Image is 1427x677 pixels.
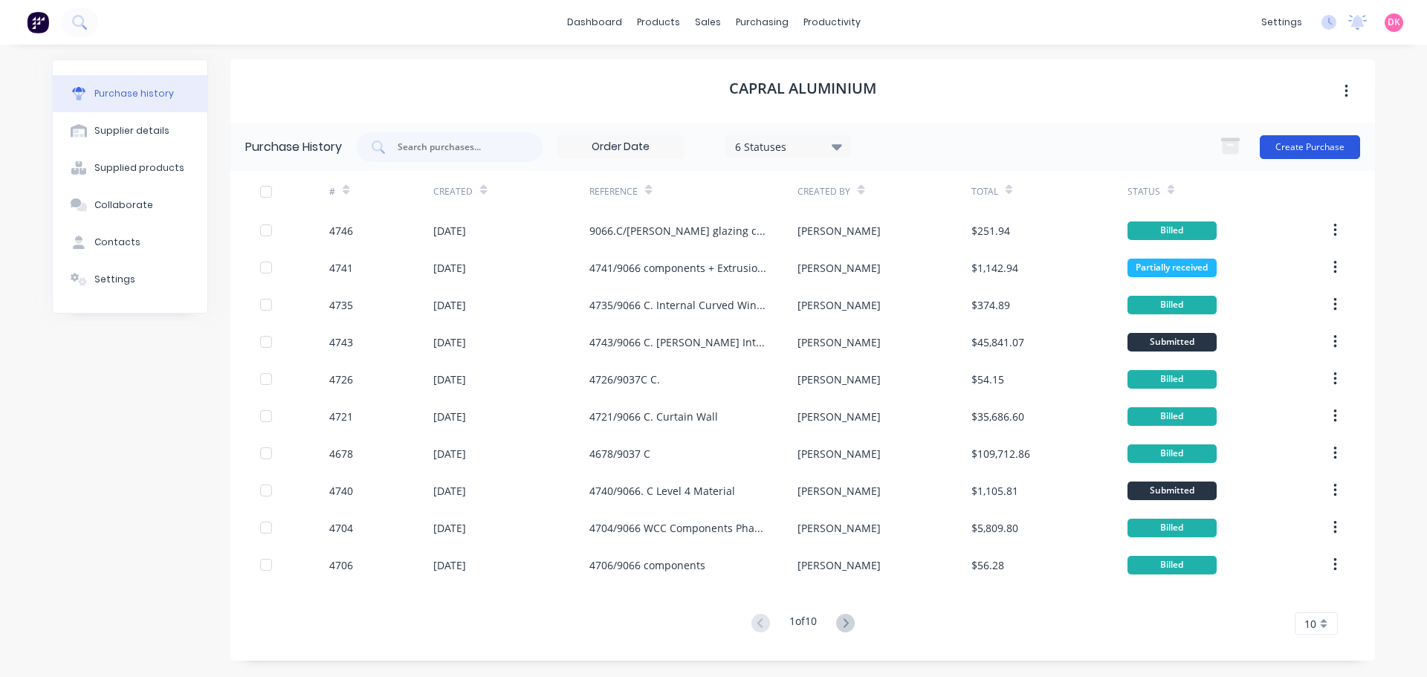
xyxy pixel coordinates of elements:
div: 4726/9037C C. [589,372,660,387]
div: Status [1127,185,1160,198]
div: settings [1254,11,1310,33]
div: Created [433,185,473,198]
div: products [630,11,687,33]
div: 4740 [329,483,353,499]
div: 4706 [329,557,353,573]
button: Settings [53,261,207,298]
div: 4706/9066 components [589,557,705,573]
div: [DATE] [433,483,466,499]
div: 4741/9066 components + Extrusions [589,260,768,276]
div: $35,686.60 [971,409,1024,424]
div: $54.15 [971,372,1004,387]
div: [PERSON_NAME] [797,557,881,573]
div: 4704 [329,520,353,536]
div: [PERSON_NAME] [797,260,881,276]
button: Purchase history [53,75,207,112]
div: [PERSON_NAME] [797,446,881,461]
div: [PERSON_NAME] [797,520,881,536]
input: Search purchases... [396,140,520,155]
div: Total [971,185,998,198]
img: Factory [27,11,49,33]
div: [DATE] [433,520,466,536]
div: [DATE] [433,557,466,573]
div: Settings [94,273,135,286]
div: Partially received [1127,259,1217,277]
div: 4743/9066 C. [PERSON_NAME] Internal Material in [GEOGRAPHIC_DATA] [589,334,768,350]
div: productivity [796,11,868,33]
div: $109,712.86 [971,446,1030,461]
div: 1 of 10 [789,613,817,635]
div: Purchase History [245,138,342,156]
div: Submitted [1127,333,1217,352]
div: 4721 [329,409,353,424]
button: Create Purchase [1260,135,1360,159]
div: 4743 [329,334,353,350]
div: Billed [1127,444,1217,463]
div: Contacts [94,236,140,249]
div: 4721/9066 C. Curtain Wall [589,409,718,424]
div: 4735/9066 C. Internal Curved Window [589,297,768,313]
div: 6 Statuses [735,138,841,154]
div: 4678/9037 C [589,446,650,461]
h1: Capral Aluminium [729,80,876,97]
div: [DATE] [433,446,466,461]
div: $374.89 [971,297,1010,313]
div: $251.94 [971,223,1010,239]
div: [PERSON_NAME] [797,297,881,313]
div: [DATE] [433,260,466,276]
div: 4741 [329,260,353,276]
div: Purchase history [94,87,174,100]
div: [DATE] [433,297,466,313]
div: Billed [1127,407,1217,426]
div: Submitted [1127,482,1217,500]
button: Collaborate [53,187,207,224]
button: Contacts [53,224,207,261]
div: 4746 [329,223,353,239]
div: $5,809.80 [971,520,1018,536]
button: Supplier details [53,112,207,149]
div: purchasing [728,11,796,33]
div: [DATE] [433,409,466,424]
div: [DATE] [433,223,466,239]
div: Reference [589,185,638,198]
div: Collaborate [94,198,153,212]
div: [PERSON_NAME] [797,409,881,424]
a: dashboard [560,11,630,33]
div: # [329,185,335,198]
div: [DATE] [433,372,466,387]
div: Billed [1127,296,1217,314]
div: Supplied products [94,161,184,175]
div: 4735 [329,297,353,313]
div: [PERSON_NAME] [797,483,881,499]
div: $45,841.07 [971,334,1024,350]
div: $1,105.81 [971,483,1018,499]
div: Billed [1127,221,1217,240]
div: Created By [797,185,850,198]
button: Supplied products [53,149,207,187]
span: DK [1388,16,1400,29]
div: $1,142.94 [971,260,1018,276]
div: 9066.C/[PERSON_NAME] glazing component [589,223,768,239]
div: [DATE] [433,334,466,350]
div: [PERSON_NAME] [797,223,881,239]
div: sales [687,11,728,33]
div: Supplier details [94,124,169,137]
span: 10 [1304,616,1316,632]
div: Billed [1127,519,1217,537]
div: Billed [1127,556,1217,574]
div: 4704/9066 WCC Components Phase 2 [589,520,768,536]
div: $56.28 [971,557,1004,573]
input: Order Date [558,136,683,158]
div: Billed [1127,370,1217,389]
div: 4726 [329,372,353,387]
div: 4678 [329,446,353,461]
div: 4740/9066. C Level 4 Material [589,483,735,499]
div: [PERSON_NAME] [797,334,881,350]
div: [PERSON_NAME] [797,372,881,387]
